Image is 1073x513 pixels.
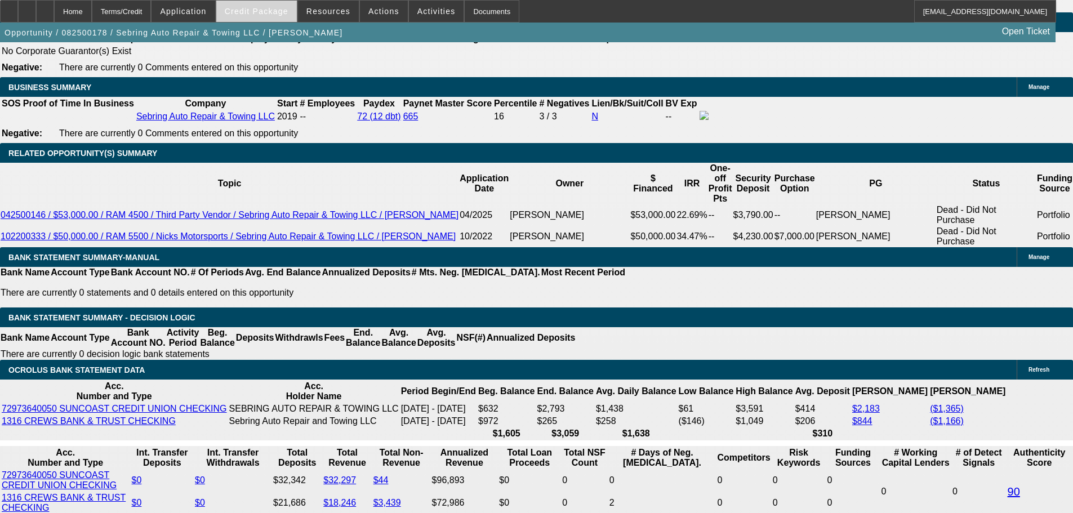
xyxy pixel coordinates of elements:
[2,404,227,413] a: 72973640050 SUNCOAST CREDIT UNION CHECKING
[199,327,235,349] th: Beg. Balance
[952,447,1006,469] th: # of Detect Signals
[244,267,322,278] th: Avg. End Balance
[540,99,590,108] b: # Negatives
[431,447,498,469] th: Annualized Revenue
[1,98,21,109] th: SOS
[195,498,205,507] a: $0
[509,163,630,204] th: Owner
[826,470,879,491] td: 0
[733,163,774,204] th: Security Deposit
[678,403,734,414] td: $61
[708,163,733,204] th: One-off Profit Pts
[881,487,886,496] span: 0
[2,128,42,138] b: Negative:
[190,267,244,278] th: # Of Periods
[1008,485,1020,498] a: 90
[852,416,872,426] a: $844
[591,111,598,121] a: N
[536,381,594,402] th: End. Balance
[1029,254,1049,260] span: Manage
[630,226,676,247] td: $50,000.00
[373,447,430,469] th: Total Non-Revenue
[774,163,816,204] th: Purchase Option
[1029,84,1049,90] span: Manage
[403,99,492,108] b: Paynet Master Score
[229,403,399,414] td: SEBRING AUTO REPAIR & TOWING LLC
[930,404,964,413] a: ($1,365)
[381,327,416,349] th: Avg. Balance
[400,403,477,414] td: [DATE] - [DATE]
[300,99,355,108] b: # Employees
[2,493,126,512] a: 1316 CREWS BANK & TRUST CHECKING
[795,428,851,439] th: $310
[195,475,205,485] a: $0
[459,204,509,226] td: 04/2025
[936,226,1036,247] td: Dead - Did Not Purchase
[716,470,771,491] td: 0
[536,428,594,439] th: $3,059
[363,99,395,108] b: Paydex
[298,1,359,22] button: Resources
[229,381,399,402] th: Acc. Holder Name
[880,447,950,469] th: # Working Capital Lenders
[360,1,408,22] button: Actions
[277,99,297,108] b: Start
[152,1,215,22] button: Application
[166,327,200,349] th: Activity Period
[417,327,456,349] th: Avg. Deposits
[795,416,851,427] td: $206
[400,416,477,427] td: [DATE] - [DATE]
[194,447,271,469] th: Int. Transfer Withdrawals
[1,231,456,241] a: 102200333 / $50,000.00 / RAM 5500 / Nicks Motorsports / Sebring Auto Repair & Towing LLC / [PERSO...
[708,226,733,247] td: --
[136,111,275,121] a: Sebring Auto Repair & Towing LLC
[1,381,228,402] th: Acc. Number and Type
[478,428,535,439] th: $1,605
[536,416,594,427] td: $265
[323,447,371,469] th: Total Revenue
[321,267,411,278] th: Annualized Deposits
[540,111,590,122] div: 3 / 3
[595,403,677,414] td: $1,438
[562,447,607,469] th: Sum of the Total NSF Count and Total Overdraft Fee Count from Ocrolus
[1,210,458,220] a: 042500146 / $53,000.00 / RAM 4500 / Third Party Vendor / Sebring Auto Repair & Towing LLC / [PERS...
[930,416,964,426] a: ($1,166)
[306,7,350,16] span: Resources
[852,381,928,402] th: [PERSON_NAME]
[185,99,226,108] b: Company
[132,498,142,507] a: $0
[2,63,42,72] b: Negative:
[8,83,91,92] span: BUSINESS SUMMARY
[5,28,342,37] span: Opportunity / 082500178 / Sebring Auto Repair & Towing LLC / [PERSON_NAME]
[936,163,1036,204] th: Status
[403,111,418,121] a: 665
[432,498,497,508] div: $72,986
[1,447,130,469] th: Acc. Number and Type
[630,204,676,226] td: $53,000.00
[1,46,617,57] td: No Corporate Guarantor(s) Exist
[595,416,677,427] td: $258
[816,226,936,247] td: [PERSON_NAME]
[936,204,1036,226] td: Dead - Did Not Purchase
[852,404,880,413] a: $2,183
[591,99,663,108] b: Lien/Bk/Suit/Coll
[323,475,356,485] a: $32,297
[494,99,537,108] b: Percentile
[826,447,879,469] th: Funding Sources
[630,163,676,204] th: $ Financed
[498,447,560,469] th: Total Loan Proceeds
[735,403,793,414] td: $3,591
[132,475,142,485] a: $0
[772,447,826,469] th: Risk Keywords
[2,470,117,490] a: 72973640050 SUNCOAST CREDIT UNION CHECKING
[225,7,288,16] span: Credit Package
[609,470,716,491] td: 0
[373,498,401,507] a: $3,439
[432,475,497,485] div: $96,893
[23,98,135,109] th: Proof of Time In Business
[595,428,677,439] th: $1,638
[235,327,275,349] th: Deposits
[1029,367,1049,373] span: Refresh
[8,149,157,158] span: RELATED OPPORTUNITY(S) SUMMARY
[595,381,677,402] th: Avg. Daily Balance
